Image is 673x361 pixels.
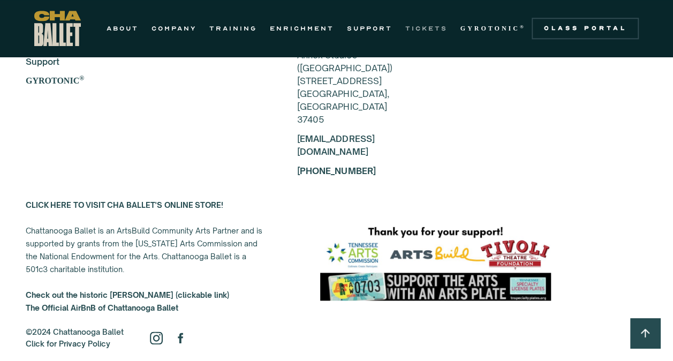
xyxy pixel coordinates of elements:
a: SUPPORT [347,22,392,35]
a: GYROTONIC® [460,22,526,35]
div: Class Portal [538,24,632,33]
sup: ® [79,74,84,82]
strong: GYROTONIC [26,76,79,85]
strong: GYROTONIC [460,25,520,32]
a: Check out the historic [PERSON_NAME] (clickable link) [26,290,229,299]
a: CLICK HERE TO VISIT CHA BALLET'S ONLINE STORE! [26,200,223,209]
a: ABOUT [107,22,139,35]
a: [PHONE_NUMBER] [297,166,375,176]
div: Chattanooga Ballet is an ArtsBuild Community Arts Partner and is supported by grants from the [US... [26,199,267,314]
a: [EMAIL_ADDRESS][DOMAIN_NAME] [297,133,374,157]
a: COMPANY [152,22,196,35]
a: TICKETS [405,22,448,35]
sup: ® [520,24,526,29]
div: ©2024 Chattanooga Ballet [26,326,124,350]
a: Click for Privacy Policy [26,339,110,348]
strong: The Official AirBnB of Chattanooga Ballet [26,303,178,312]
a: Class Portal [532,18,639,39]
a: TRAINING [209,22,257,35]
a: GYROTONIC® [26,74,133,87]
a: Support [26,55,133,68]
a: home [34,11,81,46]
a: ENRICHMENT [270,22,334,35]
